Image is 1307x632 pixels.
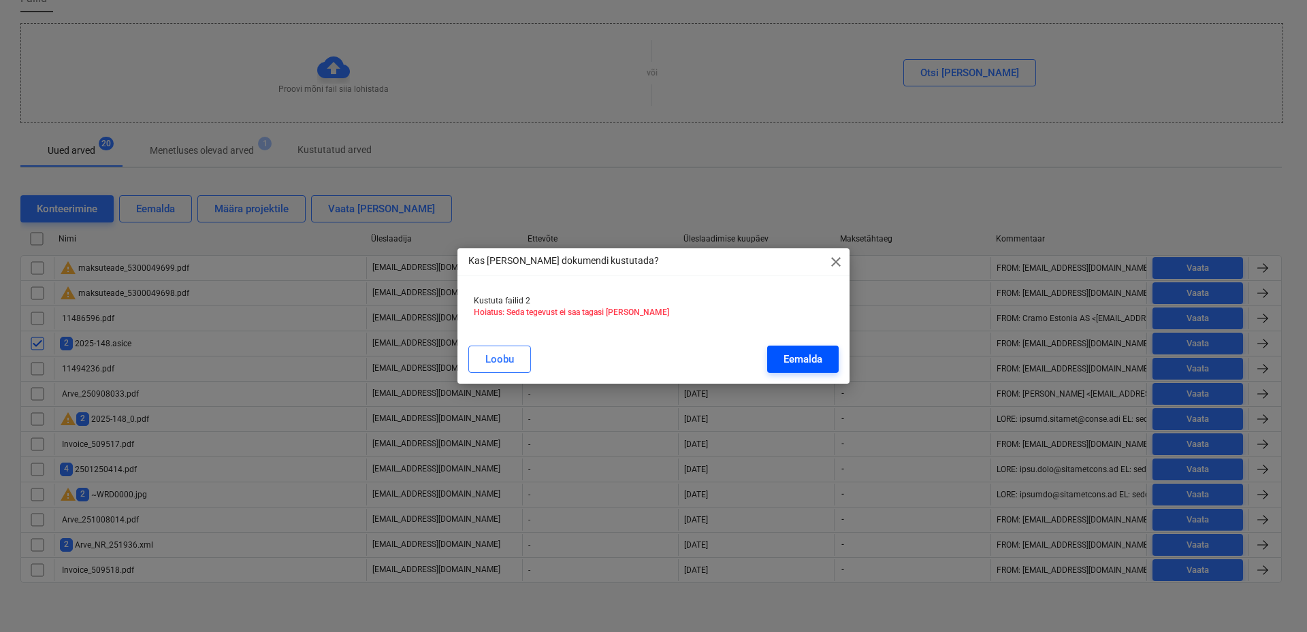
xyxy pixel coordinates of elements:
[468,346,531,373] button: Loobu
[474,295,833,307] p: Kustuta failid 2
[767,346,839,373] button: Eemalda
[784,350,822,368] div: Eemalda
[1239,567,1307,632] iframe: Chat Widget
[485,350,514,368] div: Loobu
[828,254,844,270] span: close
[474,307,833,318] p: Hoiatus: Seda tegevust ei saa tagasi [PERSON_NAME]
[468,254,659,268] p: Kas [PERSON_NAME] dokumendi kustutada?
